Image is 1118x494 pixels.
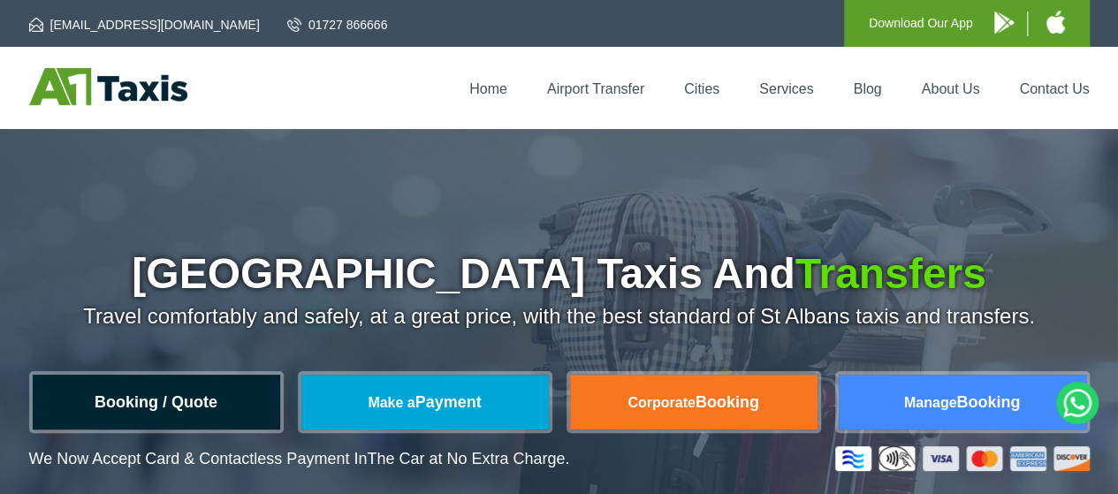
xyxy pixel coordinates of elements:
[368,395,414,410] span: Make a
[367,450,569,467] span: The Car at No Extra Charge.
[759,81,813,96] a: Services
[570,375,818,429] a: CorporateBooking
[835,446,1090,471] img: Credit And Debit Cards
[869,12,973,34] p: Download Our App
[29,253,1090,295] h1: [GEOGRAPHIC_DATA] Taxis And
[1046,11,1065,34] img: A1 Taxis iPhone App
[922,81,980,96] a: About Us
[684,81,719,96] a: Cities
[547,81,644,96] a: Airport Transfer
[839,375,1086,429] a: ManageBooking
[29,68,187,105] img: A1 Taxis St Albans LTD
[627,395,695,410] span: Corporate
[904,395,957,410] span: Manage
[301,375,549,429] a: Make aPayment
[29,450,570,468] p: We Now Accept Card & Contactless Payment In
[29,16,260,34] a: [EMAIL_ADDRESS][DOMAIN_NAME]
[33,375,280,429] a: Booking / Quote
[853,81,881,96] a: Blog
[795,250,986,297] span: Transfers
[994,11,1014,34] img: A1 Taxis Android App
[29,304,1090,329] p: Travel comfortably and safely, at a great price, with the best standard of St Albans taxis and tr...
[469,81,507,96] a: Home
[1019,81,1089,96] a: Contact Us
[287,16,388,34] a: 01727 866666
